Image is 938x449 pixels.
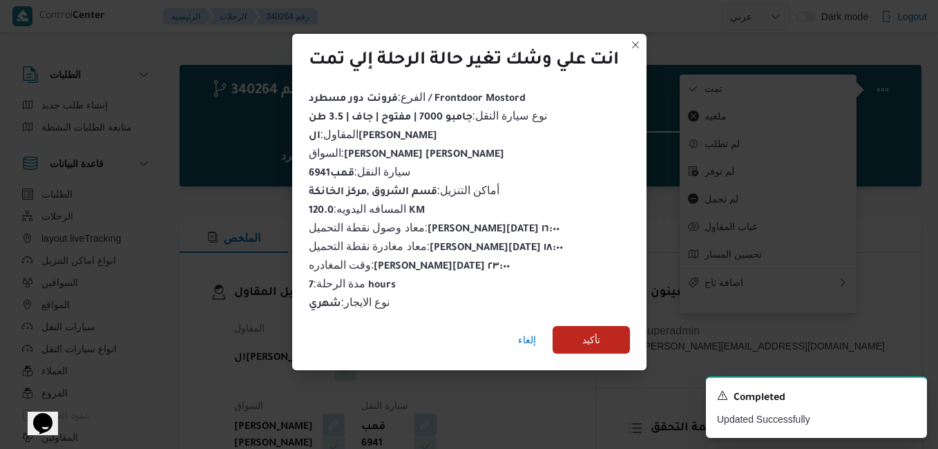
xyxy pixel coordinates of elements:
[309,187,437,198] b: قسم الشروق ,مركز الخانكة
[309,203,425,215] span: المسافه اليدويه :
[309,259,510,271] span: وقت المغادره :
[717,389,916,407] div: Notification
[309,296,390,308] span: نوع الايجار :
[430,243,563,254] b: [PERSON_NAME][DATE] ١٨:٠٠
[309,240,564,252] span: معاد مغادرة نقطة التحميل :
[309,94,526,105] b: فرونت دور مسطرد / Frontdoor Mostord
[309,222,560,233] span: معاد وصول نقطة التحميل :
[518,332,536,348] span: إلغاء
[582,332,600,348] span: تأكيد
[309,184,500,196] span: أماكن التنزيل :
[428,224,559,236] b: [PERSON_NAME][DATE] ١٦:٠٠
[309,280,396,292] b: 7 hours
[309,278,396,289] span: مدة الرحلة :
[309,206,425,217] b: 120.0 KM
[553,326,630,354] button: تأكيد
[309,91,526,103] span: الفرع :
[309,299,341,310] b: شهري
[717,412,916,427] p: Updated Successfully
[627,37,644,53] button: Closes this modal window
[344,150,504,161] b: [PERSON_NAME] [PERSON_NAME]
[734,390,785,407] span: Completed
[309,147,504,159] span: السواق :
[309,166,411,178] span: سيارة النقل :
[309,131,437,142] b: ال[PERSON_NAME]
[309,110,547,122] span: نوع سيارة النقل :
[309,113,472,124] b: جامبو 7000 | مفتوح | جاف | 3.5 طن
[14,394,58,435] iframe: chat widget
[309,50,619,73] div: انت علي وشك تغير حالة الرحلة إلي تمت
[374,262,510,273] b: [PERSON_NAME][DATE] ٢٣:٠٠
[309,128,437,140] span: المقاول :
[513,326,542,354] button: إلغاء
[309,169,354,180] b: قمب6941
